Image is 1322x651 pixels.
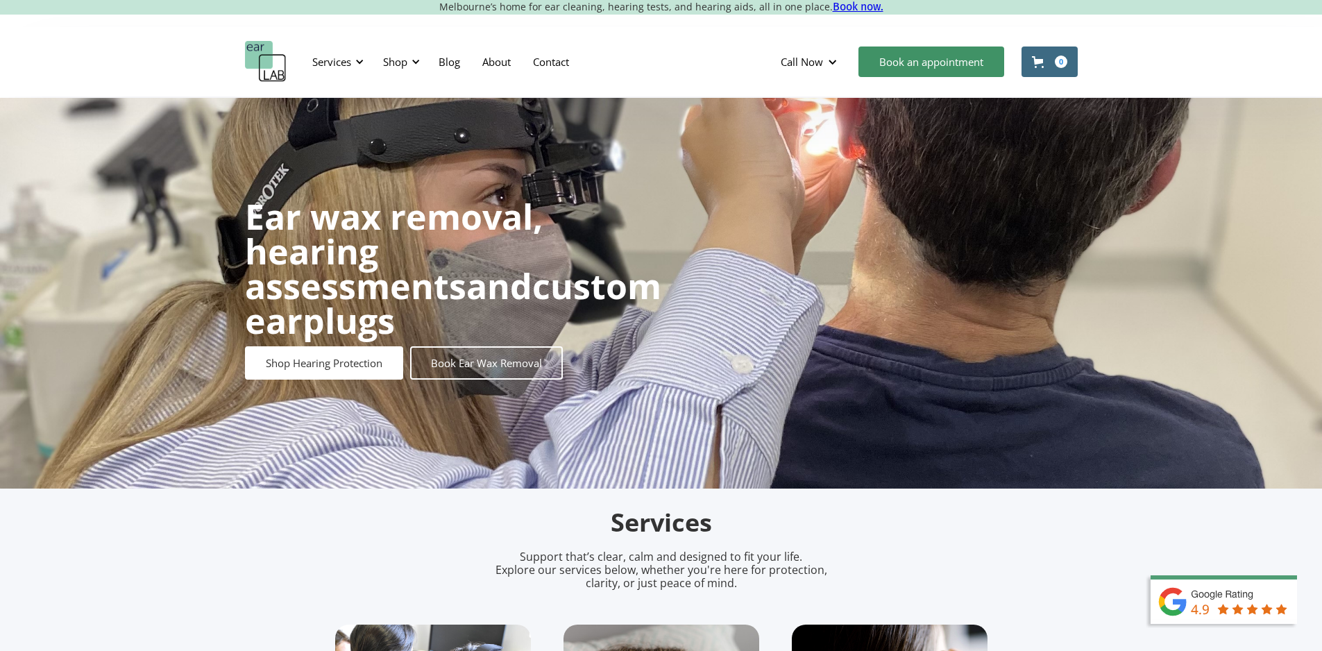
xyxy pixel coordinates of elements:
a: Book an appointment [858,46,1004,77]
a: Contact [522,42,580,82]
a: Blog [427,42,471,82]
div: Services [312,55,351,69]
div: Call Now [781,55,823,69]
h2: Services [335,507,988,539]
a: Shop Hearing Protection [245,346,403,380]
h1: and [245,199,661,338]
div: Shop [375,41,424,83]
strong: custom earplugs [245,262,661,344]
div: 0 [1055,56,1067,68]
div: Shop [383,55,407,69]
div: Call Now [770,41,851,83]
p: Support that’s clear, calm and designed to fit your life. Explore our services below, whether you... [477,550,845,591]
a: About [471,42,522,82]
div: Services [304,41,368,83]
a: Open cart [1022,46,1078,77]
a: home [245,41,287,83]
a: Book Ear Wax Removal [410,346,563,380]
strong: Ear wax removal, hearing assessments [245,193,543,310]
